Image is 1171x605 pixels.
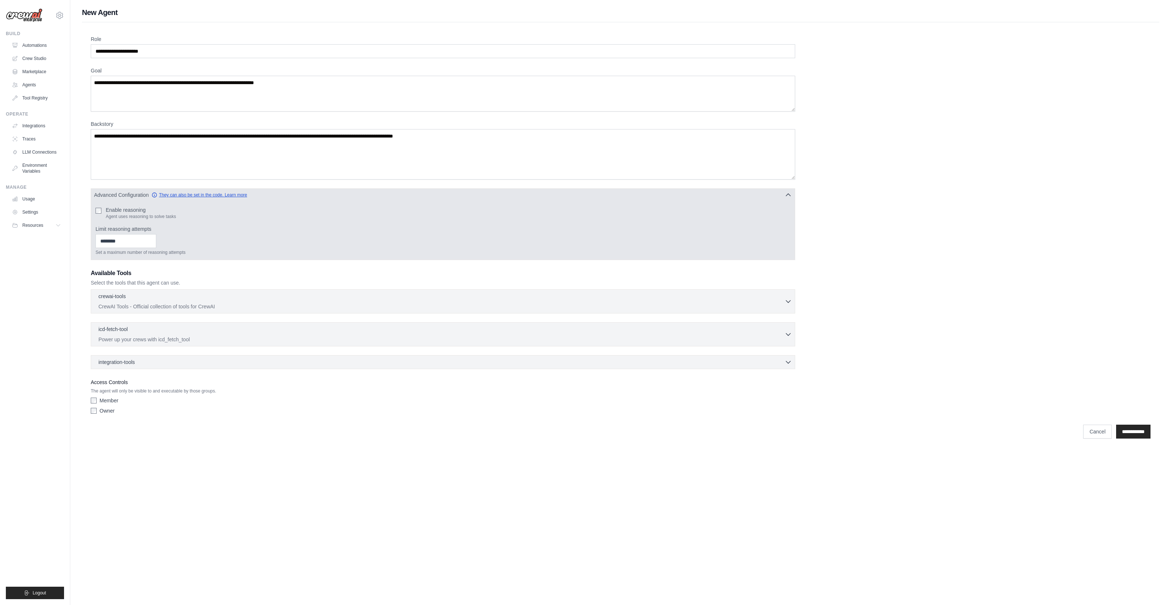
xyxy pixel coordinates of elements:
p: Set a maximum number of reasoning attempts [96,249,790,255]
label: Limit reasoning attempts [96,225,790,233]
p: icd-fetch-tool [98,326,128,333]
p: Power up your crews with icd_fetch_tool [98,336,785,343]
p: The agent will only be visible to and executable by those groups. [91,388,795,394]
button: Resources [9,219,64,231]
label: Member [100,397,118,404]
p: Agent uses reasoning to solve tasks [106,214,176,219]
a: Automations [9,40,64,51]
div: Manage [6,184,64,190]
span: integration-tools [98,358,135,366]
a: Integrations [9,120,64,132]
label: Owner [100,407,115,414]
span: Resources [22,222,43,228]
h3: Available Tools [91,269,795,278]
p: crewai-tools [98,293,126,300]
a: They can also be set in the code. Learn more [151,192,247,198]
button: icd-fetch-tool Power up your crews with icd_fetch_tool [94,326,792,343]
span: Advanced Configuration [94,191,149,199]
button: Logout [6,587,64,599]
span: Logout [33,590,46,596]
img: Logo [6,8,42,22]
a: Marketplace [9,66,64,78]
button: crewai-tools CrewAI Tools - Official collection of tools for CrewAI [94,293,792,310]
a: Usage [9,193,64,205]
button: integration-tools [94,358,792,366]
label: Enable reasoning [106,206,176,214]
a: LLM Connections [9,146,64,158]
a: Traces [9,133,64,145]
a: Cancel [1083,425,1112,439]
a: Settings [9,206,64,218]
label: Goal [91,67,795,74]
a: Agents [9,79,64,91]
div: Operate [6,111,64,117]
label: Role [91,35,795,43]
button: Advanced Configuration They can also be set in the code. Learn more [91,188,795,202]
div: Build [6,31,64,37]
h1: New Agent [82,7,1159,18]
a: Crew Studio [9,53,64,64]
p: CrewAI Tools - Official collection of tools for CrewAI [98,303,785,310]
a: Environment Variables [9,159,64,177]
label: Access Controls [91,378,795,387]
a: Tool Registry [9,92,64,104]
label: Backstory [91,120,795,128]
p: Select the tools that this agent can use. [91,279,795,286]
